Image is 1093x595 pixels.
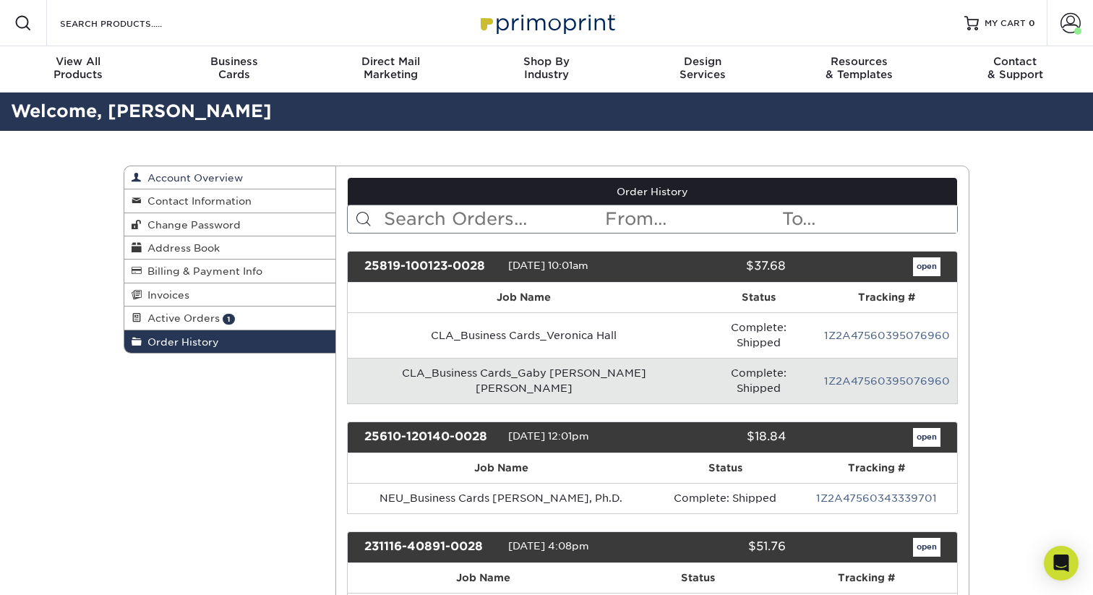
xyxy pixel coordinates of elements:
a: Account Overview [124,166,335,189]
td: CLA_Business Cards_Veronica Hall [348,312,701,358]
div: $37.68 [641,257,796,276]
th: Status [700,283,817,312]
a: Resources& Templates [781,46,937,93]
span: Active Orders [142,312,220,324]
span: Order History [142,336,219,348]
span: Resources [781,55,937,68]
a: open [913,428,940,447]
td: Complete: Shipped [655,483,795,513]
a: Order History [348,178,958,205]
span: [DATE] 10:01am [508,260,588,271]
div: 25819-100123-0028 [353,257,508,276]
a: Order History [124,330,335,353]
span: 1 [223,314,235,325]
span: Change Password [142,219,241,231]
span: Shop By [468,55,625,68]
th: Job Name [348,563,620,593]
td: Complete: Shipped [700,312,817,358]
a: DesignServices [625,46,781,93]
span: Direct Mail [312,55,468,68]
a: 1Z2A47560395076960 [824,330,950,341]
div: $18.84 [641,428,796,447]
a: Direct MailMarketing [312,46,468,93]
div: & Support [937,55,1093,81]
th: Tracking # [817,283,957,312]
div: Industry [468,55,625,81]
span: Design [625,55,781,68]
a: Billing & Payment Info [124,260,335,283]
input: Search Orders... [382,205,604,233]
span: [DATE] 12:01pm [508,430,589,442]
input: To... [781,205,957,233]
span: Account Overview [142,172,243,184]
div: & Templates [781,55,937,81]
div: Open Intercom Messenger [1044,546,1079,581]
img: Primoprint [474,7,619,38]
input: From... [604,205,780,233]
a: open [913,538,940,557]
a: BusinessCards [156,46,312,93]
a: open [913,257,940,276]
div: Cards [156,55,312,81]
input: SEARCH PRODUCTS..... [59,14,200,32]
span: Invoices [142,289,189,301]
td: CLA_Business Cards_Gaby [PERSON_NAME] [PERSON_NAME] [348,358,701,403]
a: Change Password [124,213,335,236]
a: Invoices [124,283,335,307]
a: Contact Information [124,189,335,213]
span: Contact [937,55,1093,68]
th: Status [655,453,795,483]
div: Marketing [312,55,468,81]
a: Shop ByIndustry [468,46,625,93]
span: [DATE] 4:08pm [508,540,589,552]
th: Tracking # [776,563,957,593]
a: 1Z2A47560343339701 [816,492,937,504]
span: Contact Information [142,195,252,207]
span: Billing & Payment Info [142,265,262,277]
span: Address Book [142,242,220,254]
span: MY CART [985,17,1026,30]
a: 1Z2A47560395076960 [824,375,950,387]
a: Address Book [124,236,335,260]
a: Contact& Support [937,46,1093,93]
span: 0 [1029,18,1035,28]
div: 25610-120140-0028 [353,428,508,447]
div: 231116-40891-0028 [353,538,508,557]
div: $51.76 [641,538,796,557]
td: Complete: Shipped [700,358,817,403]
th: Status [620,563,776,593]
span: Business [156,55,312,68]
th: Job Name [348,453,656,483]
th: Job Name [348,283,701,312]
td: NEU_Business Cards [PERSON_NAME], Ph.D. [348,483,656,513]
a: Active Orders 1 [124,307,335,330]
div: Services [625,55,781,81]
th: Tracking # [795,453,957,483]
